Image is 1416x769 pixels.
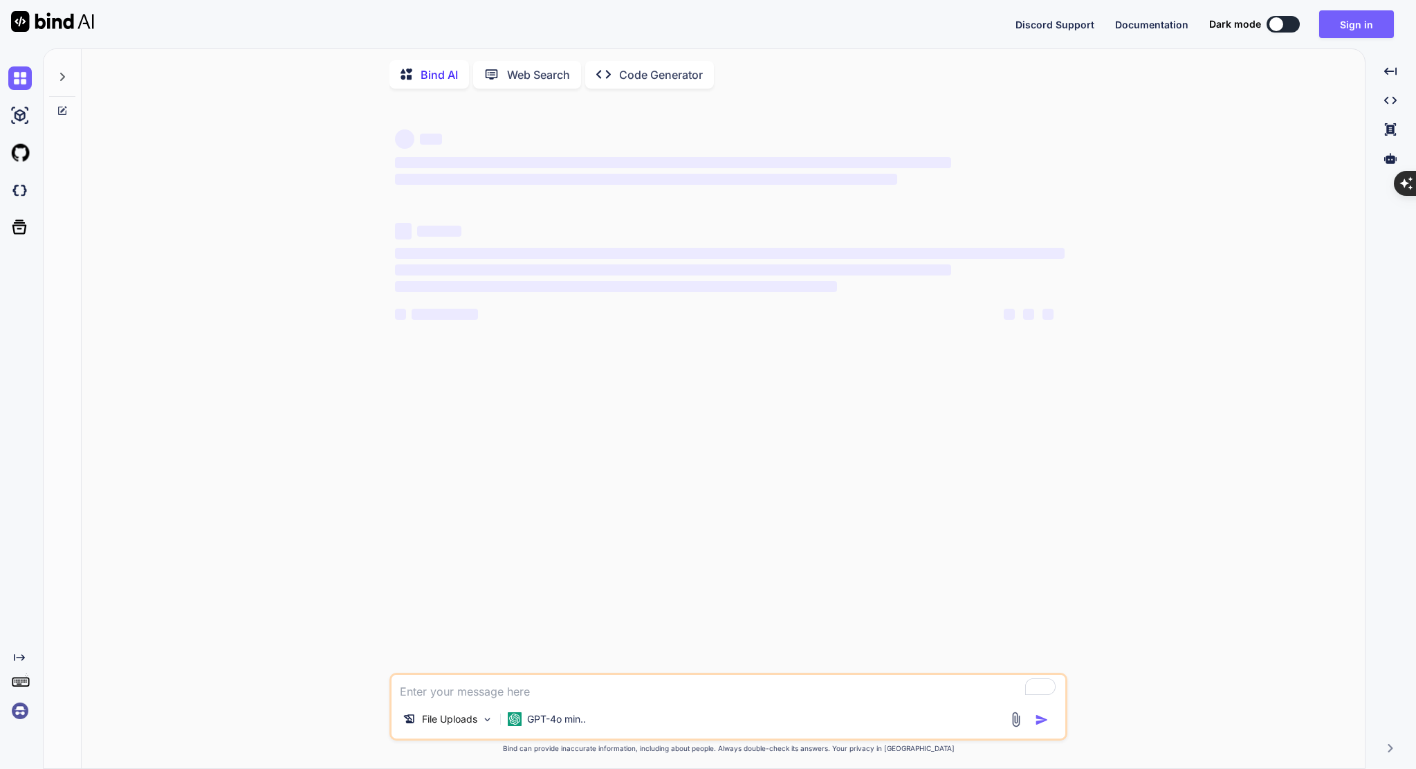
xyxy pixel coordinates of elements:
img: githubLight [8,141,32,165]
img: ai-studio [8,104,32,127]
span: Discord Support [1015,19,1094,30]
span: ‌ [395,129,414,149]
img: icon [1035,713,1049,727]
img: Bind AI [11,11,94,32]
span: Documentation [1115,19,1188,30]
span: ‌ [395,248,1065,259]
span: ‌ [1023,309,1034,320]
span: ‌ [420,134,442,145]
img: chat [8,66,32,90]
span: ‌ [395,309,406,320]
p: Bind AI [421,66,458,83]
span: ‌ [395,223,412,239]
button: Sign in [1319,10,1394,38]
span: ‌ [395,157,950,168]
p: File Uploads [422,712,477,726]
button: Documentation [1115,17,1188,32]
span: ‌ [395,264,950,275]
img: signin [8,699,32,723]
span: ‌ [417,226,461,237]
span: ‌ [1042,309,1054,320]
p: Web Search [507,66,570,83]
p: Bind can provide inaccurate information, including about people. Always double-check its answers.... [389,743,1067,754]
img: attachment [1008,712,1024,727]
p: Code Generator [619,66,703,83]
img: GPT-4o mini [508,712,522,726]
img: darkCloudIdeIcon [8,179,32,202]
span: ‌ [395,174,897,185]
img: Pick Models [481,714,493,725]
button: Discord Support [1015,17,1094,32]
span: ‌ [1004,309,1015,320]
p: GPT-4o min.. [527,712,586,726]
span: ‌ [412,309,478,320]
span: Dark mode [1209,17,1261,31]
span: ‌ [395,281,837,292]
textarea: To enrich screen reader interactions, please activate Accessibility in Grammarly extension settings [392,675,1065,700]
